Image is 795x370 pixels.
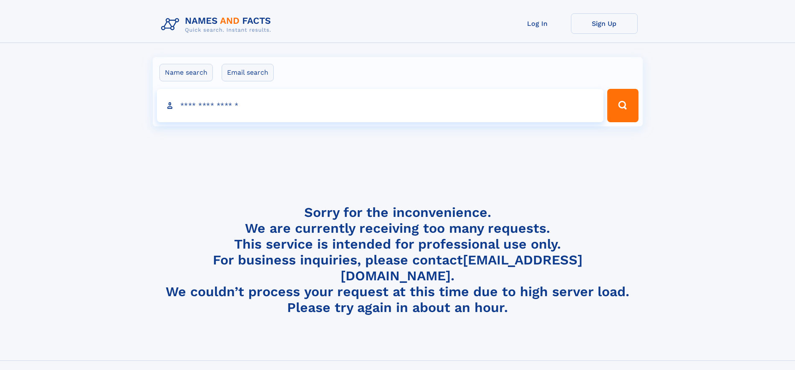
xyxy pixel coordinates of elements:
[158,13,278,36] img: Logo Names and Facts
[222,64,274,81] label: Email search
[571,13,638,34] a: Sign Up
[158,204,638,316] h4: Sorry for the inconvenience. We are currently receiving too many requests. This service is intend...
[157,89,604,122] input: search input
[159,64,213,81] label: Name search
[504,13,571,34] a: Log In
[341,252,583,284] a: [EMAIL_ADDRESS][DOMAIN_NAME]
[607,89,638,122] button: Search Button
